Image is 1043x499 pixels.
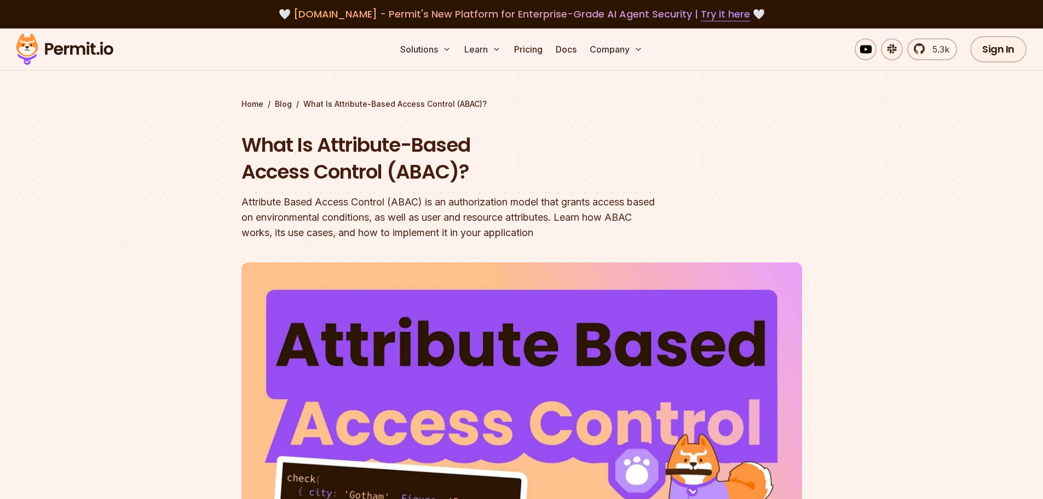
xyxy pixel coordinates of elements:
h1: What Is Attribute-Based Access Control (ABAC)? [241,131,662,186]
img: Permit logo [11,31,118,68]
div: / / [241,99,802,110]
a: Docs [551,38,581,60]
button: Learn [460,38,505,60]
a: Try it here [701,7,750,21]
a: Home [241,99,263,110]
a: Sign In [970,36,1027,62]
a: 5.3k [907,38,957,60]
a: Blog [275,99,292,110]
a: Pricing [510,38,547,60]
button: Solutions [396,38,456,60]
span: 5.3k [926,43,949,56]
div: 🤍 🤍 [26,7,1017,22]
button: Company [585,38,647,60]
span: [DOMAIN_NAME] - Permit's New Platform for Enterprise-Grade AI Agent Security | [293,7,750,21]
div: Attribute Based Access Control (ABAC) is an authorization model that grants access based on envir... [241,194,662,240]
